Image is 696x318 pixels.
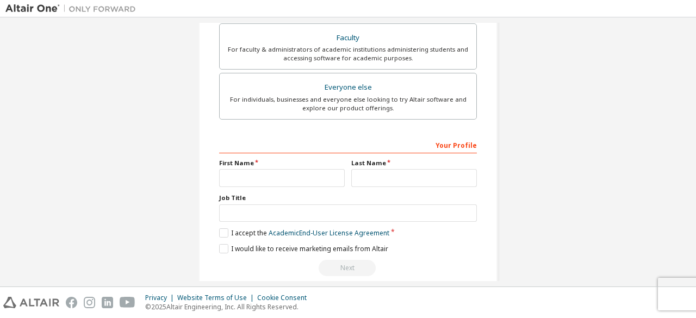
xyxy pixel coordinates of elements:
[120,297,135,308] img: youtube.svg
[219,260,477,276] div: Read and acccept EULA to continue
[226,80,470,95] div: Everyone else
[226,95,470,113] div: For individuals, businesses and everyone else looking to try Altair software and explore our prod...
[145,294,177,302] div: Privacy
[145,302,313,311] p: © 2025 Altair Engineering, Inc. All Rights Reserved.
[177,294,257,302] div: Website Terms of Use
[219,244,388,253] label: I would like to receive marketing emails from Altair
[257,294,313,302] div: Cookie Consent
[226,45,470,63] div: For faculty & administrators of academic institutions administering students and accessing softwa...
[226,30,470,46] div: Faculty
[219,228,389,238] label: I accept the
[3,297,59,308] img: altair_logo.svg
[219,136,477,153] div: Your Profile
[5,3,141,14] img: Altair One
[351,159,477,167] label: Last Name
[219,159,345,167] label: First Name
[269,228,389,238] a: Academic End-User License Agreement
[84,297,95,308] img: instagram.svg
[102,297,113,308] img: linkedin.svg
[66,297,77,308] img: facebook.svg
[219,194,477,202] label: Job Title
